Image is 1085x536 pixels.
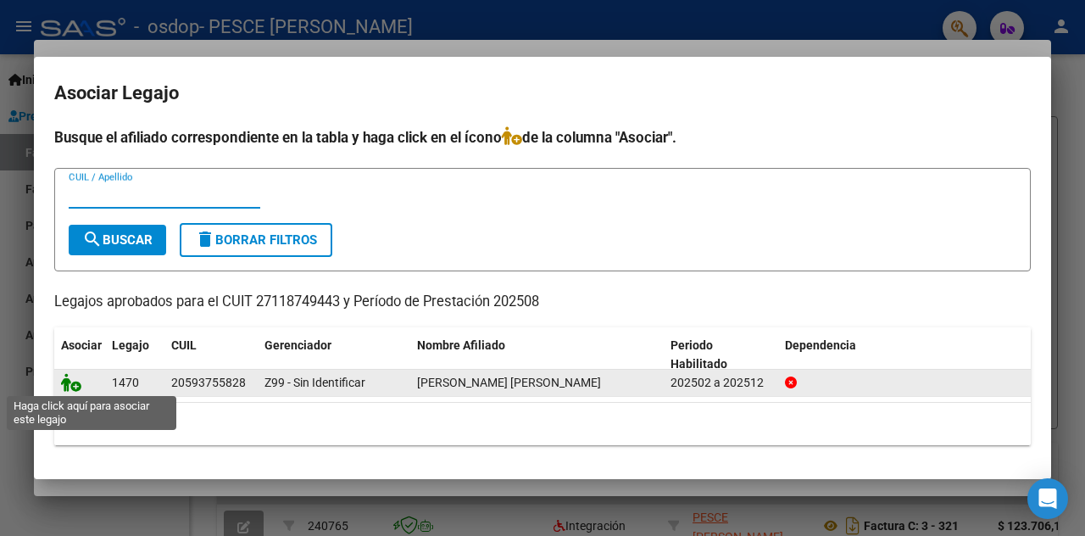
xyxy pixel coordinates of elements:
[778,327,1032,383] datatable-header-cell: Dependencia
[112,376,139,389] span: 1470
[664,327,778,383] datatable-header-cell: Periodo Habilitado
[195,229,215,249] mat-icon: delete
[54,292,1031,313] p: Legajos aprobados para el CUIT 27118749443 y Período de Prestación 202508
[264,376,365,389] span: Z99 - Sin Identificar
[417,338,505,352] span: Nombre Afiliado
[195,232,317,248] span: Borrar Filtros
[82,232,153,248] span: Buscar
[69,225,166,255] button: Buscar
[105,327,164,383] datatable-header-cell: Legajo
[417,376,601,389] span: OLIVA PUCCIO CAMILA LETICIA
[54,77,1031,109] h2: Asociar Legajo
[54,327,105,383] datatable-header-cell: Asociar
[54,403,1031,445] div: 1 registros
[171,338,197,352] span: CUIL
[112,338,149,352] span: Legajo
[61,338,102,352] span: Asociar
[82,229,103,249] mat-icon: search
[410,327,664,383] datatable-header-cell: Nombre Afiliado
[258,327,410,383] datatable-header-cell: Gerenciador
[180,223,332,257] button: Borrar Filtros
[54,126,1031,148] h4: Busque el afiliado correspondiente en la tabla y haga click en el ícono de la columna "Asociar".
[670,338,727,371] span: Periodo Habilitado
[785,338,856,352] span: Dependencia
[264,338,331,352] span: Gerenciador
[164,327,258,383] datatable-header-cell: CUIL
[171,373,246,393] div: 20593755828
[1027,478,1068,519] div: Open Intercom Messenger
[670,373,771,393] div: 202502 a 202512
